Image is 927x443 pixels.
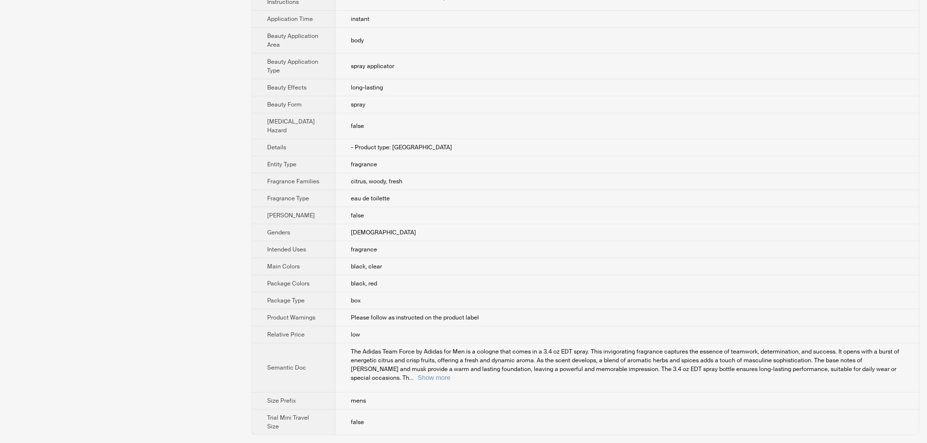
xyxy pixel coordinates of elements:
span: Trial Mini Travel Size [267,414,309,430]
span: eau de toilette [351,195,390,202]
span: instant [351,15,369,23]
span: [PERSON_NAME] [267,212,315,219]
span: Intended Uses [267,246,306,253]
span: Entity Type [267,160,296,168]
span: Application Time [267,15,313,23]
span: low [351,331,360,338]
span: - Product type: [GEOGRAPHIC_DATA] [351,143,452,151]
span: Beauty Application Area [267,32,318,49]
span: fragrance [351,160,377,168]
span: black, red [351,280,377,287]
span: Beauty Application Type [267,58,318,74]
span: Package Colors [267,280,309,287]
span: spray [351,101,365,108]
span: false [351,122,364,130]
span: Beauty Effects [267,84,307,91]
span: mens [351,397,366,405]
span: [MEDICAL_DATA] Hazard [267,118,315,134]
span: long-lasting [351,84,383,91]
span: Genders [267,229,290,236]
span: Product Warnings [267,314,315,321]
span: Fragrance Type [267,195,309,202]
span: Main Colors [267,263,300,270]
span: false [351,418,364,426]
span: The Adidas Team Force by Adidas for Men is a cologne that comes in a 3.4 oz EDT spray. This invig... [351,348,899,382]
span: fragrance [351,246,377,253]
span: [DEMOGRAPHIC_DATA] [351,229,416,236]
span: Beauty Form [267,101,302,108]
span: Details [267,143,286,151]
span: black, clear [351,263,382,270]
span: spray applicator [351,62,394,70]
span: ... [409,374,414,382]
span: box [351,297,361,304]
span: Please follow as instructed on the product label [351,314,479,321]
button: Expand [418,374,450,381]
div: The Adidas Team Force by Adidas for Men is a cologne that comes in a 3.4 oz EDT spray. This invig... [351,347,903,382]
span: Size Prefix [267,397,296,405]
span: body [351,36,364,44]
span: Semantic Doc [267,364,306,372]
span: Relative Price [267,331,305,338]
span: Package Type [267,297,305,304]
span: false [351,212,364,219]
span: Fragrance Families [267,177,319,185]
span: citrus, woody, fresh [351,177,402,185]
